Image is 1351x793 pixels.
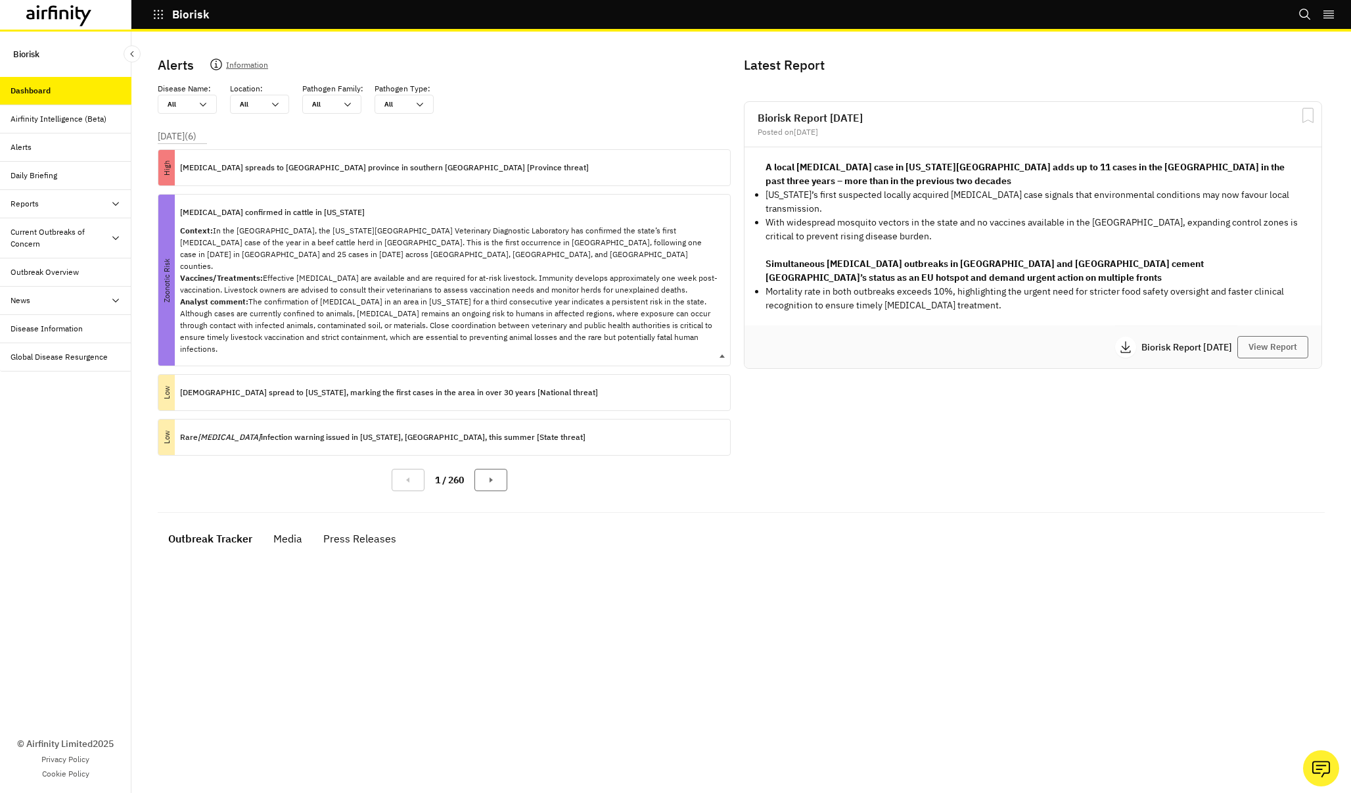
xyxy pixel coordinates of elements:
[758,112,1308,123] h2: Biorisk Report [DATE]
[230,83,263,95] p: Location :
[11,351,108,363] div: Global Disease Resurgence
[766,285,1300,312] p: Mortality rate in both outbreaks exceeds 10%, highlighting the urgent need for stricter food safe...
[158,130,196,143] p: [DATE] ( 6 )
[11,141,32,153] div: Alerts
[41,754,89,765] a: Privacy Policy
[11,266,79,278] div: Outbreak Overview
[168,529,252,548] div: Outbreak Tracker
[323,529,396,548] div: Press Releases
[1141,343,1237,352] p: Biorisk Report [DATE]
[392,469,424,491] button: Previous Page
[435,473,464,487] p: 1 / 260
[11,226,110,250] div: Current Outbreaks of Concern
[1300,107,1316,124] svg: Bookmark Report
[11,113,106,125] div: Airfinity Intelligence (Beta)
[11,85,51,97] div: Dashboard
[158,55,194,75] p: Alerts
[180,430,585,445] p: Rare infection warning issued in [US_STATE], [GEOGRAPHIC_DATA], this summer [State threat]
[11,323,83,335] div: Disease Information
[1298,3,1312,26] button: Search
[149,160,185,176] p: High
[180,297,248,306] strong: Analyst comment:
[149,385,185,401] p: Low
[152,3,210,26] button: Biorisk
[766,161,1285,187] strong: A local [MEDICAL_DATA] case in [US_STATE][GEOGRAPHIC_DATA] adds up to 11 cases in the [GEOGRAPHIC...
[158,83,211,95] p: Disease Name :
[375,83,430,95] p: Pathogen Type :
[180,205,365,220] p: [MEDICAL_DATA] confirmed in cattle in [US_STATE]
[11,198,39,210] div: Reports
[149,429,185,446] p: Low
[180,226,213,235] strong: Context:
[81,272,252,289] p: Zoonotic Risk
[11,170,57,181] div: Daily Briefing
[226,58,268,76] p: Information
[273,529,302,548] div: Media
[180,225,720,355] p: In the [GEOGRAPHIC_DATA], the [US_STATE][GEOGRAPHIC_DATA] Veterinary Diagnostic Laboratory has co...
[1237,336,1308,358] button: View Report
[302,83,363,95] p: Pathogen Family :
[766,188,1300,216] p: [US_STATE]’s first suspected locally acquired [MEDICAL_DATA] case signals that environmental cond...
[766,216,1300,243] p: With widespread mosquito vectors in the state and no vaccines available in the [GEOGRAPHIC_DATA],...
[13,42,39,66] p: Biorisk
[198,432,261,442] i: [MEDICAL_DATA]
[1303,750,1339,786] button: Ask our analysts
[180,160,589,175] p: [MEDICAL_DATA] spreads to [GEOGRAPHIC_DATA] province in southern [GEOGRAPHIC_DATA] [Province threat]
[172,9,210,20] p: Biorisk
[744,55,1319,75] p: Latest Report
[758,128,1308,136] div: Posted on [DATE]
[180,385,598,400] p: [DEMOGRAPHIC_DATA] spread to [US_STATE], marking the first cases in the area in over 30 years [Na...
[474,469,507,491] button: Next Page
[11,295,30,306] div: News
[766,258,1204,283] strong: Simultaneous [MEDICAL_DATA] outbreaks in [GEOGRAPHIC_DATA] and [GEOGRAPHIC_DATA] cement [GEOGRAPH...
[124,45,141,62] button: Close Sidebar
[42,768,89,780] a: Cookie Policy
[17,737,114,751] p: © Airfinity Limited 2025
